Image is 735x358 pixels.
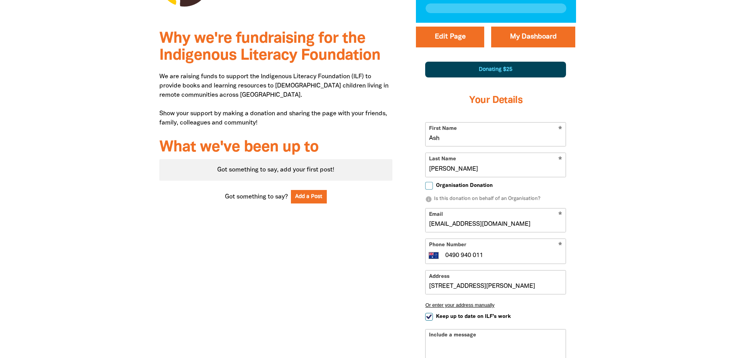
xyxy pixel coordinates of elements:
[425,313,433,321] input: Keep up to date on ILF's work
[425,182,433,190] input: Organisation Donation
[425,195,566,203] p: Is this donation on behalf of an Organisation?
[291,190,327,203] button: Add a Post
[425,85,566,116] h3: Your Details
[159,159,393,181] div: Got something to say, add your first post!
[558,242,562,249] i: Required
[159,159,393,181] div: Paginated content
[425,62,566,77] div: Donating $25
[425,196,432,203] i: info
[225,192,288,202] span: Got something to say?
[491,27,575,47] a: My Dashboard
[425,302,566,308] button: Or enter your address manually
[159,139,393,156] h3: What we've been up to
[436,182,493,189] span: Organisation Donation
[416,27,484,47] button: Edit Page
[436,313,511,320] span: Keep up to date on ILF's work
[159,72,393,128] p: We are raising funds to support the Indigenous Literacy Foundation (ILF) to provide books and lea...
[159,32,380,63] span: Why we're fundraising for the Indigenous Literacy Foundation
